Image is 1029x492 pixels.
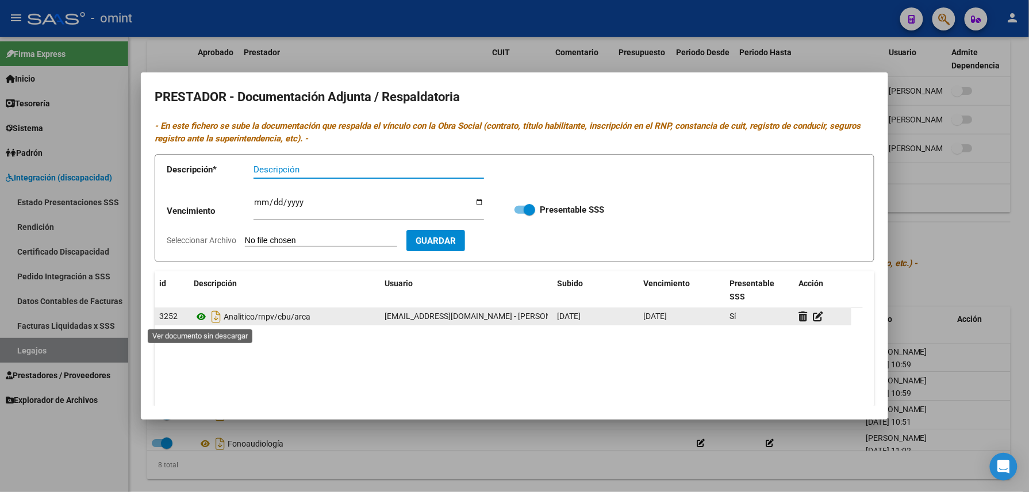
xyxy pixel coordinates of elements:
span: [EMAIL_ADDRESS][DOMAIN_NAME] - [PERSON_NAME] [385,312,579,321]
p: Vencimiento [167,205,254,218]
span: Descripción [194,279,237,288]
datatable-header-cell: Descripción [189,271,380,309]
div: Open Intercom Messenger [990,453,1018,481]
datatable-header-cell: Usuario [380,271,552,309]
span: Sí [729,312,736,321]
span: Analitico/rnpv/cbu/arca [224,312,310,321]
span: 3252 [159,312,178,321]
button: Guardar [406,230,465,251]
datatable-header-cell: Subido [552,271,639,309]
datatable-header-cell: id [155,271,189,309]
span: Vencimiento [643,279,690,288]
datatable-header-cell: Acción [794,271,851,309]
span: Acción [798,279,823,288]
datatable-header-cell: Presentable SSS [725,271,794,309]
i: - En este fichero se sube la documentación que respalda el vínculo con la Obra Social (contrato, ... [155,121,861,144]
i: Descargar documento [209,307,224,326]
span: Guardar [416,236,456,246]
span: Seleccionar Archivo [167,236,236,245]
datatable-header-cell: Vencimiento [639,271,725,309]
span: Usuario [385,279,413,288]
span: Subido [557,279,583,288]
strong: Presentable SSS [540,205,604,215]
span: [DATE] [557,312,581,321]
span: id [159,279,166,288]
span: Presentable SSS [729,279,774,301]
p: Descripción [167,163,254,176]
h2: PRESTADOR - Documentación Adjunta / Respaldatoria [155,86,874,108]
span: [DATE] [643,312,667,321]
